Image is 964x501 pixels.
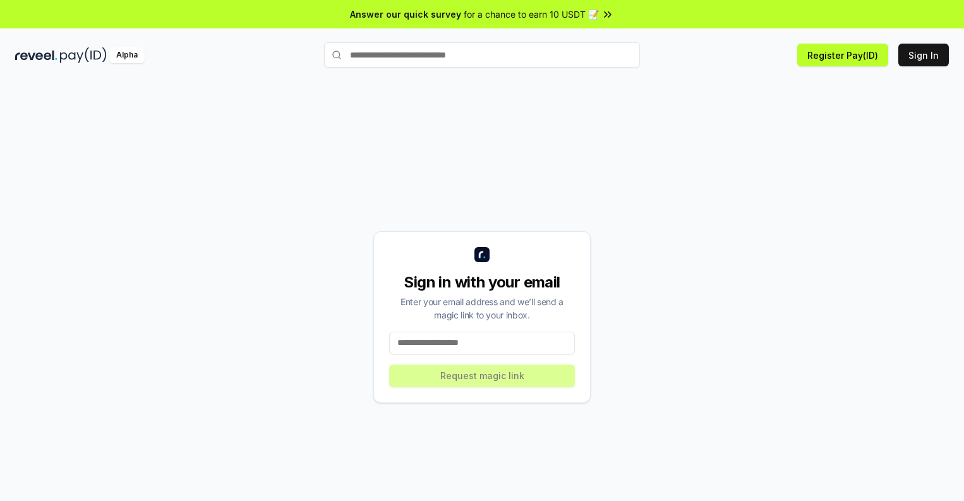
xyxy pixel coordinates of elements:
button: Sign In [898,44,949,66]
button: Register Pay(ID) [797,44,888,66]
span: for a chance to earn 10 USDT 📝 [464,8,599,21]
img: logo_small [474,247,490,262]
div: Sign in with your email [389,272,575,293]
span: Answer our quick survey [350,8,461,21]
img: reveel_dark [15,47,57,63]
div: Enter your email address and we’ll send a magic link to your inbox. [389,295,575,322]
img: pay_id [60,47,107,63]
div: Alpha [109,47,145,63]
